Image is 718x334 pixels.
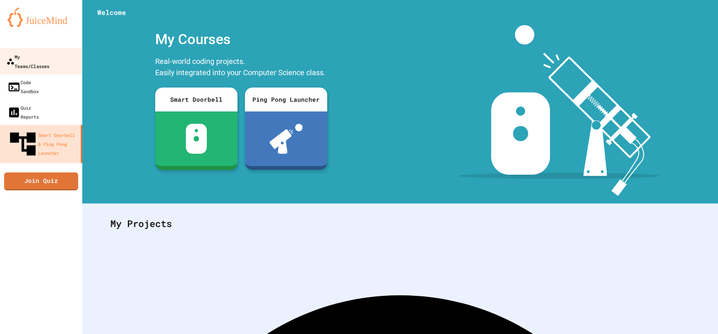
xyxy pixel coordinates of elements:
div: My Courses [151,25,331,54]
div: Ping Pong Launcher [245,88,327,111]
img: logo-orange.svg [7,7,75,27]
a: Join Quiz [4,172,78,190]
div: My Teams/Classes [6,52,49,70]
img: banner-image-my-projects.png [459,25,659,196]
div: Smart Doorbell [155,88,237,111]
div: Real-world coding projects. Easily integrated into your Computer Science class. [151,54,331,82]
img: ppl-with-ball.png [270,124,303,154]
img: sdb-white.svg [186,124,207,154]
div: My Projects [103,209,697,238]
div: Code Sandbox [7,78,39,96]
div: Quiz Reports [7,103,39,121]
div: Smart Doorbell & Ping Pong Launcher [7,129,78,159]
